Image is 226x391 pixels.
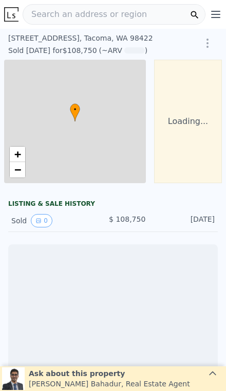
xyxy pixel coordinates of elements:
[23,8,147,21] span: Search an address or region
[154,60,222,183] div: Loading...
[109,215,145,223] span: $ 108,750
[197,33,218,54] button: Show Options
[29,368,190,379] div: Ask about this property
[97,45,148,56] div: (~ARV )
[31,214,52,227] button: View historical data
[2,367,25,390] img: Siddhant Bahadur
[8,45,97,56] div: Sold [DATE] for $108,750
[4,7,18,22] img: Lotside
[149,214,215,227] div: [DATE]
[70,105,80,114] span: •
[8,33,175,43] div: [STREET_ADDRESS] , Tacoma , WA 98422
[8,200,218,210] div: LISTING & SALE HISTORY
[70,103,80,121] div: •
[29,379,190,389] div: [PERSON_NAME] Bahadur , Real Estate Agent
[14,148,21,161] span: +
[11,214,77,227] div: Sold
[10,147,25,162] a: Zoom in
[10,162,25,177] a: Zoom out
[14,163,21,176] span: −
